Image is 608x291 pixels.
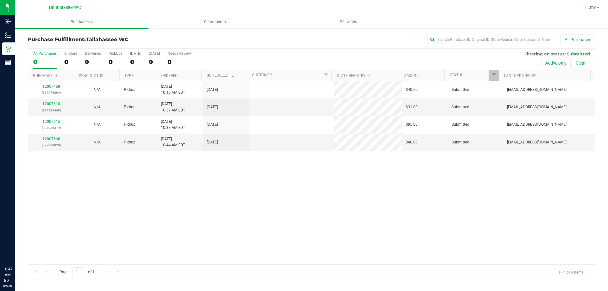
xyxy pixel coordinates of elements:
[406,87,418,93] span: $40.60
[168,51,191,56] div: Needs Review
[124,73,134,78] a: Type
[124,122,136,128] span: Pickup
[42,119,60,124] a: 12007615
[5,46,11,52] inline-svg: Retail
[94,122,101,128] button: N/A
[124,139,136,145] span: Pickup
[427,35,554,44] input: Search Purchase ID, Original ID, State Registry ID or Customer Name...
[54,267,100,277] span: Page of 1
[207,87,218,93] span: [DATE]
[42,84,60,89] a: 12007458
[560,34,595,45] button: All Purchases
[161,136,185,148] span: [DATE] 10:44 AM EDT
[33,58,57,66] div: 0
[149,15,282,28] a: Customers
[33,51,57,56] div: All Purchases
[207,139,218,145] span: [DATE]
[149,58,160,66] div: 0
[64,58,77,66] div: 0
[581,5,596,10] span: Hi, Emi!
[404,73,420,78] a: Amount
[282,15,415,28] a: Deliveries
[504,73,536,78] a: Last Updated By
[94,104,101,110] button: N/A
[6,240,25,259] iframe: Resource center
[452,122,469,128] span: Submitted
[207,73,236,78] a: Scheduled
[28,37,217,42] h3: Purchase Fulfillment:
[161,84,185,96] span: [DATE] 10:16 AM EDT
[3,283,12,288] p: 09/26
[3,266,12,283] p: 10:47 AM EDT
[32,142,70,148] p: (327989028)
[94,122,101,127] span: Not Applicable
[94,87,101,92] span: Not Applicable
[32,107,70,113] p: (327985449)
[15,19,149,25] span: Purchases
[168,58,191,66] div: 0
[5,59,11,66] inline-svg: Reports
[124,104,136,110] span: Pickup
[161,119,185,131] span: [DATE] 10:38 AM EDT
[572,58,590,68] button: Clear
[331,19,366,25] span: Deliveries
[86,36,129,42] span: Tallahassee WC
[109,58,123,66] div: 0
[64,51,77,56] div: In Store
[33,73,57,78] a: Purchase ID
[130,51,141,56] div: [DATE]
[507,104,567,110] span: [EMAIL_ADDRESS][DOMAIN_NAME]
[406,139,418,145] span: $40.00
[567,51,590,56] span: Submitted
[161,73,178,78] a: Ordered
[507,139,567,145] span: [EMAIL_ADDRESS][DOMAIN_NAME]
[94,105,101,109] span: Not Applicable
[452,104,469,110] span: Submitted
[541,58,571,68] button: Active only
[406,104,418,110] span: $31.00
[507,87,567,93] span: [EMAIL_ADDRESS][DOMAIN_NAME]
[73,267,84,277] input: 1
[489,70,499,81] a: Filter
[161,101,185,113] span: [DATE] 10:37 AM EDT
[252,73,272,77] a: Customer
[124,87,136,93] span: Pickup
[5,32,11,38] inline-svg: Inventory
[321,70,331,81] a: Filter
[42,137,60,141] a: 12007668
[406,122,418,128] span: $85.00
[207,104,218,110] span: [DATE]
[207,122,218,128] span: [DATE]
[109,51,123,56] div: PickUps
[85,51,101,56] div: Deliveries
[32,125,70,131] p: (327986319)
[15,15,149,28] a: Purchases
[94,140,101,144] span: Not Applicable
[79,73,103,78] a: Sync Status
[94,87,101,93] button: N/A
[85,58,101,66] div: 0
[94,139,101,145] button: N/A
[149,51,160,56] div: [DATE]
[130,58,141,66] div: 0
[42,102,60,106] a: 12007610
[553,267,589,277] span: 1 - 4 of 4 items
[337,73,370,78] a: State Registry ID
[48,5,81,10] span: Tallahassee WC
[452,87,469,93] span: Submitted
[149,19,282,25] span: Customers
[32,90,70,96] p: (327978864)
[452,139,469,145] span: Submitted
[507,122,567,128] span: [EMAIL_ADDRESS][DOMAIN_NAME]
[524,51,566,56] span: Filtering on status:
[450,73,463,77] a: Status
[5,18,11,25] inline-svg: Inbound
